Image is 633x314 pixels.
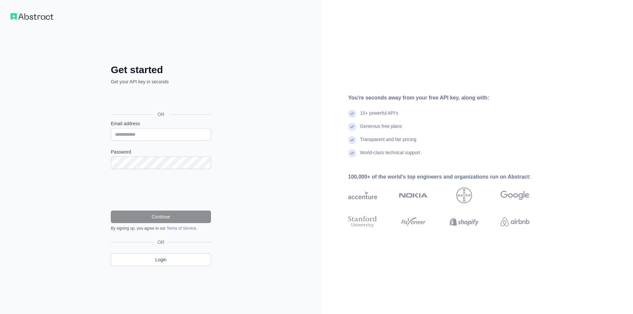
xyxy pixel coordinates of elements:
[111,78,211,85] p: Get your API key in seconds
[348,94,551,102] div: You're seconds away from your free API key, along with:
[111,253,211,266] a: Login
[348,173,551,181] div: 100,000+ of the world's top engineers and organizations run on Abstract:
[111,226,211,231] div: By signing up, you agree to our .
[456,187,472,203] img: bayer
[360,149,420,162] div: World-class technical support
[166,226,196,231] a: Terms of Service
[111,149,211,155] label: Password
[399,187,428,203] img: nokia
[348,123,356,131] img: check mark
[360,110,398,123] div: 15+ powerful API's
[111,211,211,223] button: Continue
[111,177,211,203] iframe: reCAPTCHA
[500,187,529,203] img: google
[399,214,428,229] img: payoneer
[348,136,356,144] img: check mark
[11,13,53,20] img: Workflow
[155,239,167,245] span: OR
[348,110,356,118] img: check mark
[500,214,529,229] img: airbnb
[348,149,356,157] img: check mark
[107,92,213,107] iframe: Sign in with Google Button
[111,64,211,76] h2: Get started
[348,187,377,203] img: accenture
[360,123,402,136] div: Generous free plans
[348,214,377,229] img: stanford university
[360,136,416,149] div: Transparent and fair pricing
[152,111,170,118] span: OR
[450,214,479,229] img: shopify
[111,120,211,127] label: Email address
